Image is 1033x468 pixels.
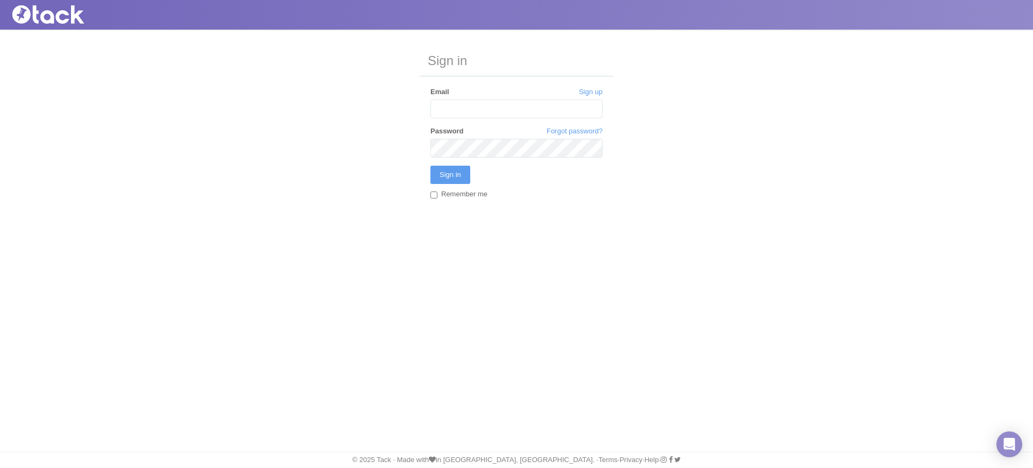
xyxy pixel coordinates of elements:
[8,5,116,24] img: Tack
[996,431,1022,457] div: Open Intercom Messenger
[598,456,617,464] a: Terms
[579,87,603,97] a: Sign up
[420,46,613,76] h3: Sign in
[430,126,463,136] label: Password
[547,126,603,136] a: Forgot password?
[430,87,449,97] label: Email
[3,455,1030,465] div: © 2025 Tack · Made with in [GEOGRAPHIC_DATA], [GEOGRAPHIC_DATA]. · · · ·
[430,166,470,184] input: Sign in
[430,192,437,198] input: Remember me
[430,189,487,201] label: Remember me
[619,456,642,464] a: Privacy
[645,456,659,464] a: Help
